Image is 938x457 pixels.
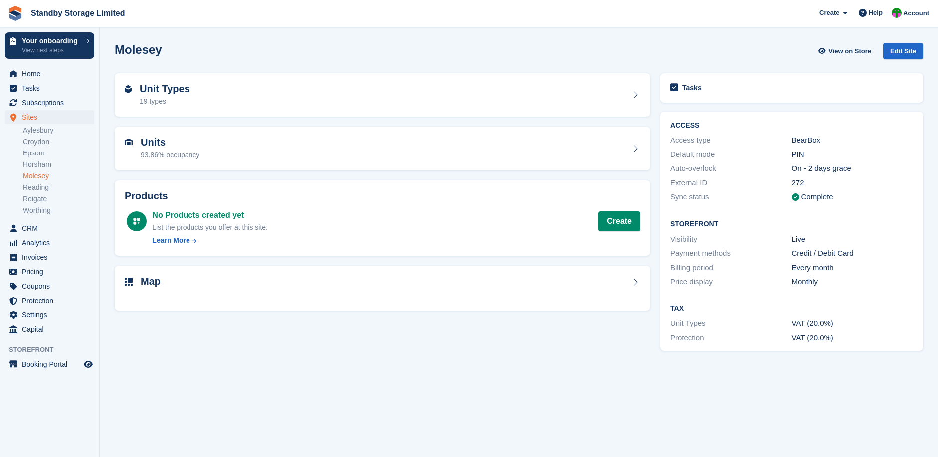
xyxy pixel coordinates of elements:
[23,183,94,192] a: Reading
[792,234,913,245] div: Live
[670,248,791,259] div: Payment methods
[115,127,650,170] a: Units 93.86% occupancy
[5,357,94,371] a: menu
[5,236,94,250] a: menu
[792,332,913,344] div: VAT (20.0%)
[141,150,199,160] div: 93.86% occupancy
[670,305,913,313] h2: Tax
[792,163,913,174] div: On - 2 days grace
[5,32,94,59] a: Your onboarding View next steps
[23,206,94,215] a: Worthing
[22,110,82,124] span: Sites
[682,83,702,92] h2: Tasks
[141,276,161,287] h2: Map
[792,149,913,160] div: PIN
[125,190,640,202] h2: Products
[22,67,82,81] span: Home
[22,81,82,95] span: Tasks
[23,171,94,181] a: Molesey
[801,191,833,203] div: Complete
[27,5,129,21] a: Standby Storage Limited
[125,85,132,93] img: unit-type-icn-2b2737a686de81e16bb02015468b77c625bbabd49415b5ef34ead5e3b44a266d.svg
[115,43,162,56] h2: Molesey
[115,266,650,311] a: Map
[869,8,883,18] span: Help
[22,96,82,110] span: Subscriptions
[5,96,94,110] a: menu
[152,209,268,221] div: No Products created yet
[5,322,94,336] a: menu
[883,43,923,63] a: Edit Site
[792,248,913,259] div: Credit / Debit Card
[670,234,791,245] div: Visibility
[883,43,923,59] div: Edit Site
[8,6,23,21] img: stora-icon-8386f47178a22dfd0bd8f6a31ec36ba5ce8667c1dd55bd0f319d3a0aa187defe.svg
[22,308,82,322] span: Settings
[23,137,94,147] a: Croydon
[828,46,871,56] span: View on Store
[792,276,913,288] div: Monthly
[133,217,141,225] img: custom-product-icn-white-7c27a13f52cf5f2f504a55ee73a895a1f82ff5669d69490e13668eaf7ade3bb5.svg
[792,262,913,274] div: Every month
[670,262,791,274] div: Billing period
[792,318,913,329] div: VAT (20.0%)
[152,235,268,246] a: Learn More
[5,294,94,307] a: menu
[5,81,94,95] a: menu
[23,194,94,204] a: Reigate
[5,308,94,322] a: menu
[22,357,82,371] span: Booking Portal
[140,96,190,107] div: 19 types
[22,46,81,55] p: View next steps
[23,126,94,135] a: Aylesbury
[115,73,650,117] a: Unit Types 19 types
[819,8,839,18] span: Create
[141,137,199,148] h2: Units
[5,221,94,235] a: menu
[903,8,929,18] span: Account
[22,250,82,264] span: Invoices
[125,139,133,146] img: unit-icn-7be61d7bf1b0ce9d3e12c5938cc71ed9869f7b940bace4675aadf7bd6d80202e.svg
[22,221,82,235] span: CRM
[140,83,190,95] h2: Unit Types
[5,250,94,264] a: menu
[152,235,189,246] div: Learn More
[670,163,791,174] div: Auto-overlock
[670,220,913,228] h2: Storefront
[670,122,913,130] h2: ACCESS
[22,37,81,44] p: Your onboarding
[22,322,82,336] span: Capital
[125,278,133,286] img: map-icn-33ee37083ee616e46c38cad1a60f524a97daa1e2b2c8c0bc3eb3415660979fc1.svg
[9,345,99,355] span: Storefront
[670,191,791,203] div: Sync status
[670,135,791,146] div: Access type
[22,265,82,279] span: Pricing
[670,177,791,189] div: External ID
[5,67,94,81] a: menu
[670,332,791,344] div: Protection
[82,358,94,370] a: Preview store
[598,211,640,231] a: Create
[5,265,94,279] a: menu
[5,110,94,124] a: menu
[792,177,913,189] div: 272
[22,294,82,307] span: Protection
[670,149,791,160] div: Default mode
[792,135,913,146] div: BearBox
[22,236,82,250] span: Analytics
[670,318,791,329] div: Unit Types
[152,223,268,231] span: List the products you offer at this site.
[892,8,902,18] img: Michelle Mustoe
[817,43,875,59] a: View on Store
[5,279,94,293] a: menu
[23,160,94,169] a: Horsham
[23,149,94,158] a: Epsom
[22,279,82,293] span: Coupons
[670,276,791,288] div: Price display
